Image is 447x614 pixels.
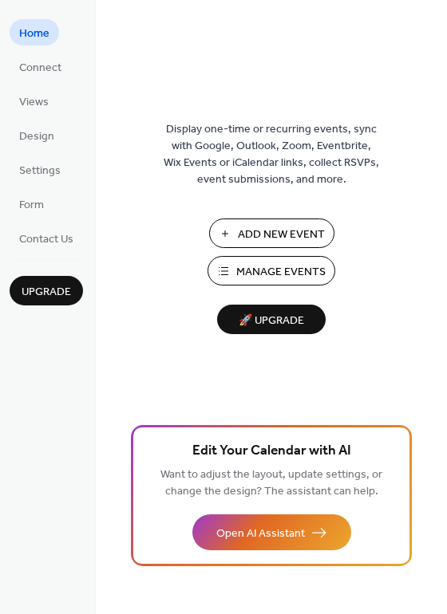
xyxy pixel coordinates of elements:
[216,525,305,542] span: Open AI Assistant
[238,226,325,243] span: Add New Event
[19,231,73,248] span: Contact Us
[164,121,379,188] span: Display one-time or recurring events, sync with Google, Outlook, Zoom, Eventbrite, Wix Events or ...
[10,156,70,183] a: Settings
[10,19,59,45] a: Home
[19,128,54,145] span: Design
[19,60,61,77] span: Connect
[208,256,335,285] button: Manage Events
[217,305,326,334] button: 🚀 Upgrade
[10,122,64,148] a: Design
[192,514,351,550] button: Open AI Assistant
[19,163,61,179] span: Settings
[10,191,53,217] a: Form
[10,225,83,251] a: Contact Us
[19,197,44,214] span: Form
[209,218,334,248] button: Add New Event
[19,26,49,42] span: Home
[192,440,351,462] span: Edit Your Calendar with AI
[236,264,326,281] span: Manage Events
[227,310,316,332] span: 🚀 Upgrade
[10,53,71,80] a: Connect
[160,464,382,502] span: Want to adjust the layout, update settings, or change the design? The assistant can help.
[22,284,71,301] span: Upgrade
[10,88,58,114] a: Views
[10,276,83,305] button: Upgrade
[19,94,49,111] span: Views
